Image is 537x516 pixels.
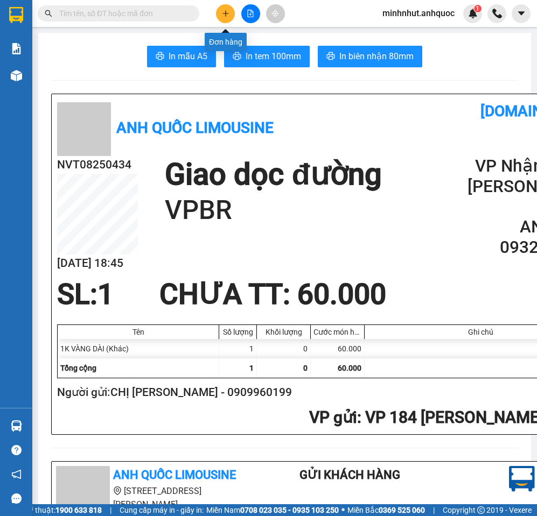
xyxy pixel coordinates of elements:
button: printerIn mẫu A5 [147,46,216,67]
span: 1 [97,278,114,311]
span: file-add [247,10,254,17]
span: Tổng cộng [60,364,96,372]
img: warehouse-icon [11,70,22,81]
span: search [45,10,52,17]
span: VP gửi [309,408,357,427]
b: Gửi khách hàng [299,468,400,482]
span: question-circle [11,445,22,455]
span: aim [271,10,279,17]
span: 60.000 [338,364,361,372]
h2: NVT08250434 [57,156,138,174]
img: phone-icon [492,9,502,18]
span: message [11,493,22,504]
span: printer [156,52,164,62]
span: Hỗ trợ kỹ thuật: [3,504,102,516]
b: Anh Quốc Limousine [116,119,274,137]
h1: VPBR [165,193,381,228]
span: plus [222,10,229,17]
span: In mẫu A5 [169,50,207,63]
span: caret-down [517,9,526,18]
img: logo.jpg [509,466,535,492]
span: 1 [476,5,479,12]
b: Anh Quốc Limousine [113,468,236,482]
div: 1K VÀNG DÀI (Khác) [58,339,219,358]
span: minhnhut.anhquoc [374,6,463,20]
span: Miền Nam [206,504,339,516]
span: Cung cấp máy in - giấy in: [120,504,204,516]
span: 1 [249,364,254,372]
img: warehouse-icon [11,420,22,432]
sup: 1 [474,5,482,12]
span: SL: [57,278,97,311]
div: Khối lượng [260,328,308,336]
button: aim [266,4,285,23]
div: CHƯA TT : 60.000 [153,278,393,310]
div: Đơn hàng [205,33,247,51]
li: [STREET_ADDRESS][PERSON_NAME] [56,484,256,511]
span: notification [11,469,22,479]
span: printer [326,52,335,62]
div: Cước món hàng [313,328,361,336]
button: caret-down [512,4,531,23]
span: 0 [303,364,308,372]
img: solution-icon [11,43,22,54]
span: ⚪️ [341,508,345,512]
button: printerIn tem 100mm [224,46,310,67]
div: Số lượng [222,328,254,336]
div: 0 [257,339,311,358]
span: In tem 100mm [246,50,301,63]
strong: 0708 023 035 - 0935 103 250 [240,506,339,514]
input: Tìm tên, số ĐT hoặc mã đơn [59,8,186,19]
button: printerIn biên nhận 80mm [318,46,422,67]
span: In biên nhận 80mm [339,50,414,63]
span: environment [113,486,122,495]
span: copyright [477,506,485,514]
button: plus [216,4,235,23]
div: 1 [219,339,257,358]
div: 60.000 [311,339,365,358]
span: printer [233,52,241,62]
span: | [433,504,435,516]
h1: Giao dọc đường [165,156,381,193]
span: Miền Bắc [347,504,425,516]
strong: 0369 525 060 [379,506,425,514]
div: Tên [60,328,216,336]
span: | [110,504,111,516]
img: logo-vxr [9,7,23,23]
strong: 1900 633 818 [55,506,102,514]
button: file-add [241,4,260,23]
h2: [DATE] 18:45 [57,255,138,272]
img: icon-new-feature [468,9,478,18]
